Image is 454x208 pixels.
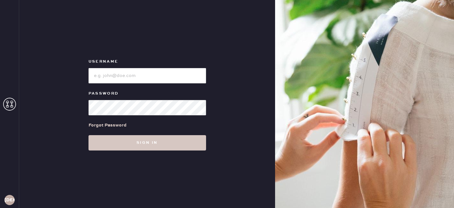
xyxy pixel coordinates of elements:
[88,58,206,65] label: Username
[88,90,206,97] label: Password
[88,68,206,83] input: e.g. john@doe.com
[88,115,127,135] a: Forgot Password
[88,122,127,129] div: Forgot Password
[4,198,15,202] h3: [DEMOGRAPHIC_DATA]
[88,135,206,150] button: Sign in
